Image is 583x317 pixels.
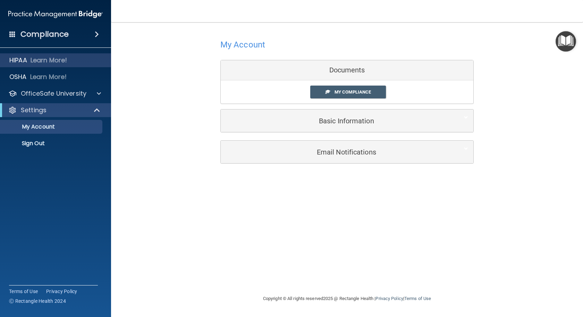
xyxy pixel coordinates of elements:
img: PMB logo [8,7,103,21]
p: OfficeSafe University [21,89,86,98]
button: Open Resource Center [556,31,576,52]
a: Basic Information [226,113,468,129]
p: HIPAA [9,56,27,64]
span: Ⓒ Rectangle Health 2024 [9,298,66,305]
a: Terms of Use [404,296,431,301]
h5: Basic Information [226,117,447,125]
p: My Account [5,123,99,130]
a: Email Notifications [226,144,468,160]
p: OSHA [9,73,27,81]
a: Settings [8,106,101,114]
a: Terms of Use [9,288,38,295]
p: Settings [21,106,47,114]
h4: My Account [220,40,265,49]
h5: Email Notifications [226,148,447,156]
div: Documents [221,60,473,80]
a: Privacy Policy [375,296,403,301]
h4: Compliance [20,29,69,39]
p: Learn More! [31,56,67,64]
div: Copyright © All rights reserved 2025 @ Rectangle Health | | [220,288,474,310]
span: My Compliance [335,89,371,95]
a: Privacy Policy [46,288,77,295]
p: Learn More! [30,73,67,81]
p: Sign Out [5,140,99,147]
a: OfficeSafe University [8,89,101,98]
